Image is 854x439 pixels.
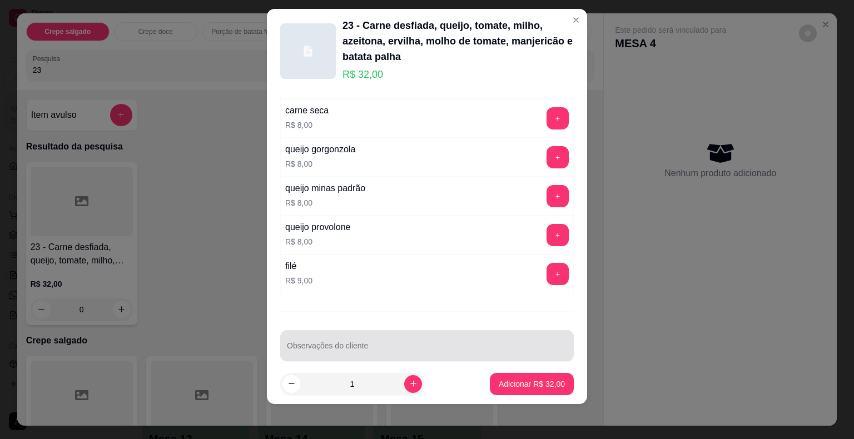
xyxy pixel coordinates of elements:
div: queijo provolone [285,221,350,234]
button: add [547,107,569,129]
p: R$ 9,00 [285,275,312,286]
button: add [547,146,569,168]
p: R$ 8,00 [285,158,355,169]
p: Adicionar R$ 32,00 [499,378,565,390]
p: R$ 8,00 [285,197,365,208]
button: decrease-product-quantity [282,375,300,393]
button: Close [567,11,585,29]
div: filé [285,260,312,273]
p: R$ 8,00 [285,236,350,247]
div: carne seca [285,104,329,117]
input: Observações do cliente [287,345,567,356]
button: increase-product-quantity [404,375,422,393]
button: Adicionar R$ 32,00 [490,373,574,395]
p: R$ 8,00 [285,119,329,131]
div: queijo minas padrão [285,182,365,195]
div: queijo gorgonzola [285,143,355,156]
p: R$ 32,00 [342,67,574,82]
div: 23 - Carne desfiada, queijo, tomate, milho, azeitona, ervilha, molho de tomate, manjericão e bata... [342,18,574,64]
button: add [547,185,569,207]
button: add [547,263,569,285]
button: add [547,224,569,246]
